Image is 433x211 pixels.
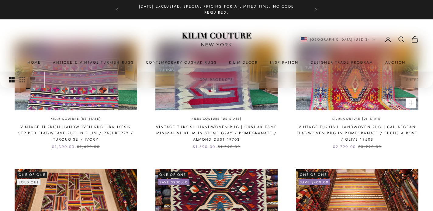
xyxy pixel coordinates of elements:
p: [DATE] Exclusive: Special Pricing for a Limited Time, No Code Required. [131,4,302,16]
img: United States [301,37,307,42]
compare-at-price: $1,690.00 [77,144,99,150]
span: One of One [17,172,47,178]
img: Logo of Kilim Couture New York [178,25,255,54]
a: Antique & Vintage Turkish Rugs [53,59,134,65]
on-sale-badge: Save $400.00 [298,179,330,185]
summary: Kilim Decor [229,59,258,65]
a: Contemporary Oushak Rugs [146,59,217,65]
a: Designer Trade Program [311,59,373,65]
a: Home [28,59,41,65]
a: Kilim Couture [US_STATE] [192,116,241,122]
span: [GEOGRAPHIC_DATA] (USD $) [310,37,369,42]
a: Kilim Couture [US_STATE] [51,116,101,122]
a: Vintage Turkish Handwoven Rug | Cal Aegean Flat-Woven Rug in Pomegranate / Fuchsia Rose / Olive 1... [296,124,418,142]
span: One of One [298,172,328,178]
a: Inspiration [270,59,299,65]
nav: Primary navigation [15,59,418,65]
a: Vintage Turkish Handwoven Rug | Balikesir Striped Flat-Weave Rug in Plum / Raspberry / Turquoise ... [15,124,137,142]
a: Vintage Turkish Handwoven Rug | Oushak Esme Minimalist Kilim in Stone Gray / Pomegranate / Almond... [155,124,278,142]
a: Kilim Couture [US_STATE] [332,116,382,122]
sale-price: $2,790.00 [333,144,356,150]
span: Sort by [355,77,378,82]
button: Sort by [341,72,392,88]
a: Auction [385,59,405,65]
sale-price: $1,390.00 [193,144,215,150]
button: Switch to smaller product images [19,72,25,88]
button: Switch to compact product images [30,72,35,88]
sold-out-badge: Sold out [17,179,40,185]
button: Filter [392,72,433,88]
sale-price: $1,390.00 [52,144,74,150]
p: 306 products [200,77,234,83]
on-sale-badge: Save $200.00 [158,179,190,185]
compare-at-price: $1,690.00 [218,144,240,150]
span: One of One [158,172,188,178]
compare-at-price: $3,290.00 [358,144,381,150]
button: Switch to larger product images [9,72,15,88]
button: Change country or currency [301,37,376,42]
nav: Secondary navigation [301,36,419,43]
